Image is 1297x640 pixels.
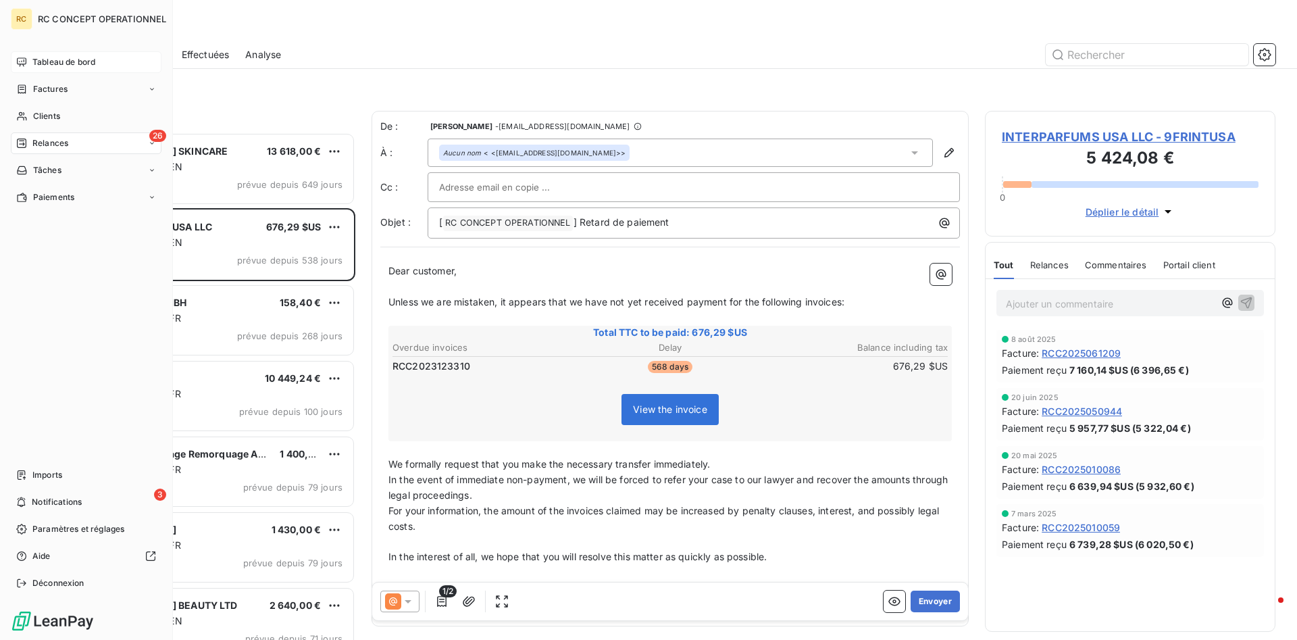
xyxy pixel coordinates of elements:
span: RCC2025010086 [1042,462,1121,476]
span: Aide [32,550,51,562]
span: Factures [33,83,68,95]
span: RCC2025010059 [1042,520,1120,535]
span: prévue depuis 538 jours [237,255,342,266]
span: Dear customer, [388,265,457,276]
a: Aide [11,545,161,567]
span: Paiement reçu [1002,421,1067,435]
span: Paramètres et réglages [32,523,124,535]
span: Unless we are mistaken, it appears that we have not yet received payment for the following invoices: [388,296,844,307]
span: Déconnexion [32,577,84,589]
span: Facture : [1002,462,1039,476]
span: 20 juin 2025 [1011,393,1059,401]
em: Aucun nom [443,148,481,157]
span: De : [380,120,428,133]
span: 1 400,00 € [280,448,330,460]
input: Rechercher [1046,44,1248,66]
img: Logo LeanPay [11,610,95,632]
span: 6 739,28 $US (6 020,50 €) [1069,537,1194,551]
span: In the interest of all, we hope that you will resolve this matter as quickly as possible. [388,551,767,562]
span: [ [439,216,442,228]
div: RC [11,8,32,30]
span: 8 août 2025 [1011,335,1057,343]
span: Tableau de bord [32,56,95,68]
span: Effectuées [182,48,230,61]
label: Cc : [380,180,428,194]
span: Clients [33,110,60,122]
span: 5 957,77 $US (5 322,04 €) [1069,421,1191,435]
span: Paiements [33,191,74,203]
span: 13 618,00 € [267,145,321,157]
span: prévue depuis 79 jours [243,482,342,493]
span: View the invoice [633,403,707,415]
td: 676,29 $US [764,359,948,374]
span: Notifications [32,496,82,508]
span: Portail client [1163,260,1215,270]
span: Société Dépannage Remorquage Automobile [95,448,306,460]
span: RCC2023123310 [392,360,470,373]
span: RC CONCEPT OPERATIONNEL [443,216,572,231]
button: Déplier le détail [1082,204,1179,220]
span: Analyse [245,48,281,61]
label: À : [380,146,428,159]
span: 7 mars 2025 [1011,510,1057,518]
div: < <[EMAIL_ADDRESS][DOMAIN_NAME]>> [443,148,626,157]
span: RCC2025050944 [1042,404,1122,418]
span: prévue depuis 649 jours [237,179,342,190]
span: prévue depuis 100 jours [239,406,342,417]
th: Overdue invoices [392,341,576,355]
span: Imports [32,469,62,481]
span: prévue depuis 79 jours [243,558,342,568]
span: Tâches [33,164,61,176]
span: We formally request that you make the necessary transfer immediately. [388,458,710,470]
span: Total TTC to be paid: 676,29 $US [390,326,950,339]
span: Paiement reçu [1002,537,1067,551]
span: 1 430,00 € [272,524,322,535]
iframe: Intercom live chat [1251,594,1283,626]
span: ] Retard de paiement [574,216,669,228]
span: 3 [154,489,166,501]
span: Relances [32,137,68,149]
th: Delay [578,341,762,355]
span: Paiement reçu [1002,363,1067,377]
span: Relances [1030,260,1069,270]
span: 2 640,00 € [270,599,322,611]
span: Tout [994,260,1014,270]
span: Déplier le détail [1086,205,1159,219]
span: 20 mai 2025 [1011,451,1058,460]
span: 1/2 [439,585,457,597]
span: Facture : [1002,346,1039,360]
span: RCC2025061209 [1042,346,1121,360]
th: Balance including tax [764,341,948,355]
span: RC CONCEPT OPERATIONNEL [38,14,166,24]
button: Envoyer [911,591,960,612]
span: Commentaires [1085,260,1147,270]
span: For your information, the amount of the invoices claimed may be increased by penalty clauses, int... [388,505,942,532]
span: INTERPARFUMS USA LLC - 9FRINTUSA [1002,128,1258,146]
span: Paiement reçu [1002,479,1067,493]
h3: 5 424,08 € [1002,146,1258,173]
span: In the event of immediate non-payment, we will be forced to refer your case to our lawyer and rec... [388,474,950,501]
span: Facture : [1002,520,1039,535]
span: [PERSON_NAME] [430,122,492,130]
span: 568 days [648,361,692,373]
span: 6 639,94 $US (5 932,60 €) [1069,479,1194,493]
div: grid [65,132,355,640]
span: Objet : [380,216,411,228]
span: Facture : [1002,404,1039,418]
span: 158,40 € [280,297,321,308]
span: 7 160,14 $US (6 396,65 €) [1069,363,1189,377]
span: 0 [1000,192,1005,203]
span: 676,29 $US [266,221,322,232]
span: 26 [149,130,166,142]
span: prévue depuis 268 jours [237,330,342,341]
input: Adresse email en copie ... [439,177,584,197]
span: 10 449,24 € [265,372,321,384]
span: - [EMAIL_ADDRESS][DOMAIN_NAME] [495,122,630,130]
